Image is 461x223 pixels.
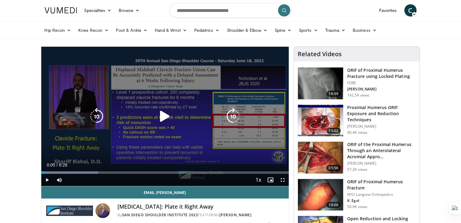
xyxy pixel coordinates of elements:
button: Enable picture-in-picture mode [264,174,277,186]
a: Business [349,24,380,36]
div: Progress Bar [41,171,289,174]
p: NYU Langone Orthopedics [347,192,416,197]
img: Mighell_-_Locked_Plating_for_Proximal_Humerus_Fx_100008672_2.jpg.150x105_q85_crop-smart_upscale.jpg [298,68,343,99]
p: 90.4K views [347,130,367,135]
span: 05:56 [326,165,341,171]
a: Browse [115,4,143,16]
a: Pediatrics [191,24,223,36]
span: / [57,163,58,167]
a: Hand & Wrist [151,24,191,36]
p: K. Egol [347,198,416,203]
h4: Related Videos [298,50,342,58]
video-js: Video Player [41,47,289,186]
h3: ORIF of the Proximal Humerus Through an Anterolateral Acromial Appro… [347,141,416,160]
a: C [404,4,417,16]
h3: Proximal Humerus ORIF: Exposure and Reduction Techniques [347,104,416,123]
a: 16:59 ORIF of Proximal Humerus Fracture using Locked Plating FORE [PERSON_NAME] 142.5K views [298,67,416,100]
span: 10:00 [326,202,341,208]
a: 05:56 ORIF of the Proximal Humerus Through an Anterolateral Acromial Appro… [PERSON_NAME] 57.2K v... [298,141,416,174]
img: 270515_0000_1.png.150x105_q85_crop-smart_upscale.jpg [298,179,343,211]
h4: [MEDICAL_DATA]: Plate it Right Away [117,203,284,210]
a: San Diego Shoulder Institute 2022 [122,212,198,218]
img: Avatar [95,203,110,218]
span: 6:26 [59,163,67,167]
p: [PERSON_NAME] [347,124,416,129]
a: Favorites [375,4,401,16]
p: 142.5K views [347,93,370,98]
span: 15:02 [326,128,341,134]
p: 57.2K views [347,167,367,172]
img: gardener_hum_1.png.150x105_q85_crop-smart_upscale.jpg [298,105,343,137]
a: Spine [271,24,295,36]
a: Sports [295,24,322,36]
a: Email [PERSON_NAME] [41,186,289,199]
img: gardner_3.png.150x105_q85_crop-smart_upscale.jpg [298,142,343,174]
button: Play [41,174,54,186]
input: Search topics, interventions [169,3,292,18]
a: 10:00 ORIF of Proximal Humerus Fracture NYU Langone Orthopedics K. Egol 50.9K views [298,179,416,211]
a: [PERSON_NAME] [219,212,252,218]
button: Playback Rate [252,174,264,186]
h3: ORIF of Proximal Humerus Fracture using Locked Plating [347,67,416,79]
img: San Diego Shoulder Institute 2022 [46,203,93,218]
span: 0:05 [47,163,55,167]
img: VuMedi Logo [45,7,77,13]
span: 16:59 [326,91,341,97]
p: FORE [347,81,416,86]
p: [PERSON_NAME] [347,87,416,92]
p: [PERSON_NAME] [347,161,416,166]
a: Specialties [81,4,115,16]
a: Hip Recon [41,24,75,36]
div: By FEATURING [117,212,284,218]
a: Knee Recon [75,24,112,36]
h3: ORIF of Proximal Humerus Fracture [347,179,416,191]
button: Mute [54,174,66,186]
a: Foot & Ankle [112,24,151,36]
button: Fullscreen [277,174,289,186]
p: 50.9K views [347,204,367,209]
a: Trauma [322,24,349,36]
a: Shoulder & Elbow [223,24,271,36]
a: 15:02 Proximal Humerus ORIF: Exposure and Reduction Techniques [PERSON_NAME] 90.4K views [298,104,416,137]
